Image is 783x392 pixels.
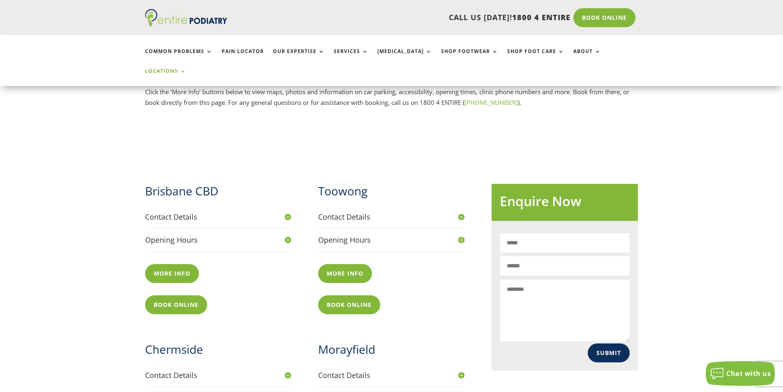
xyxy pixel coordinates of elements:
a: Services [334,49,368,66]
a: About [573,49,601,66]
a: More info [145,264,199,283]
a: Entire Podiatry [145,20,227,28]
img: logo (1) [145,9,227,26]
span: 1800 4 ENTIRE [512,12,571,22]
a: Common Problems [145,49,212,66]
a: Our Expertise [273,49,325,66]
a: Pain Locator [222,49,264,66]
p: CALL US [DATE]! [259,12,571,23]
h4: Contact Details [145,370,291,380]
h2: Enquire Now [500,192,630,215]
h4: Opening Hours [145,235,291,245]
h2: Brisbane CBD [145,183,291,203]
h2: Morayfield [318,341,464,362]
a: More info [318,264,372,283]
h2: Toowong [318,183,464,203]
button: Chat with us [706,361,775,386]
a: Book Online [318,295,380,314]
h4: Contact Details [318,212,464,222]
a: Shop Foot Care [507,49,564,66]
button: Submit [588,343,630,362]
a: Shop Footwear [441,49,498,66]
a: [MEDICAL_DATA] [377,49,432,66]
a: Locations [145,68,186,86]
a: [PHONE_NUMBER] [464,98,518,107]
h4: Contact Details [318,370,464,380]
h2: Chermside [145,341,291,362]
a: Book Online [573,8,635,27]
h4: Contact Details [145,212,291,222]
p: Click the ‘More Info’ buttons below to view maps, photos and information on car parking, accessib... [145,87,638,108]
h4: Opening Hours [318,235,464,245]
a: Book Online [145,295,207,314]
span: Chat with us [726,369,771,378]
